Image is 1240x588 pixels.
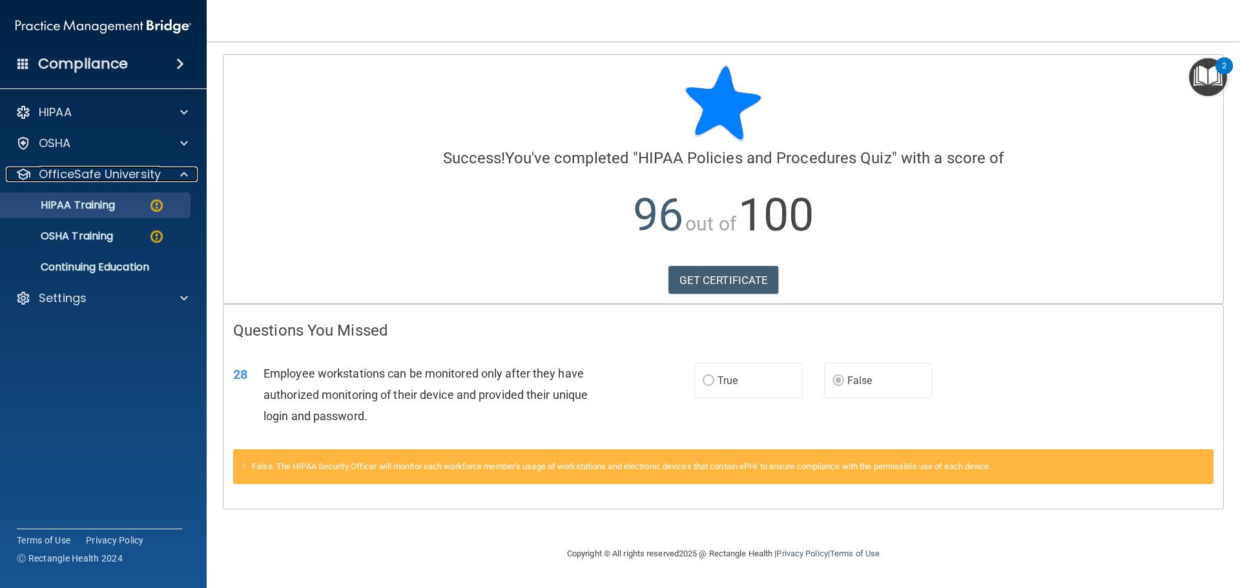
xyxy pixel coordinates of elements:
h4: You've completed " " with a score of [233,150,1214,167]
span: Ⓒ Rectangle Health 2024 [17,552,123,565]
a: Settings [15,290,188,306]
a: Terms of Use [830,549,880,558]
a: HIPAA [15,105,188,120]
span: Success! [443,149,506,167]
p: OfficeSafe University [39,167,161,182]
p: HIPAA Training [8,199,115,212]
iframe: Drift Widget Chat Controller [1175,499,1224,548]
a: Privacy Policy [776,549,827,558]
span: False. The HIPAA Security Officer will monitor each workforce member’s usage of workstations and ... [252,461,991,471]
img: warning-circle.0cc9ac19.png [149,228,165,245]
div: 2 [1222,66,1226,83]
span: 96 [633,188,683,241]
p: Settings [39,290,87,306]
div: Copyright © All rights reserved 2025 @ Rectangle Health | | [488,533,959,574]
img: blue-star-rounded.9d042014.png [685,65,762,142]
a: Privacy Policy [86,534,144,547]
input: True [703,376,714,386]
p: HIPAA [39,105,72,120]
span: True [718,374,738,387]
a: OSHA [15,136,188,151]
span: 28 [233,367,247,382]
span: HIPAA Policies and Procedures Quiz [638,149,891,167]
button: Open Resource Center, 2 new notifications [1189,58,1227,96]
h4: Questions You Missed [233,322,1214,339]
a: GET CERTIFICATE [668,266,779,294]
h4: Compliance [38,55,128,73]
a: Terms of Use [17,534,70,547]
a: OfficeSafe University [15,167,188,182]
p: Continuing Education [8,261,185,274]
span: out of [685,212,736,235]
span: Employee workstations can be monitored only after they have authorized monitoring of their device... [263,367,588,423]
p: OSHA Training [8,230,113,243]
p: OSHA [39,136,71,151]
img: warning-circle.0cc9ac19.png [149,198,165,214]
span: 100 [738,188,814,241]
img: PMB logo [15,14,191,39]
span: False [847,374,873,387]
input: False [832,376,844,386]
